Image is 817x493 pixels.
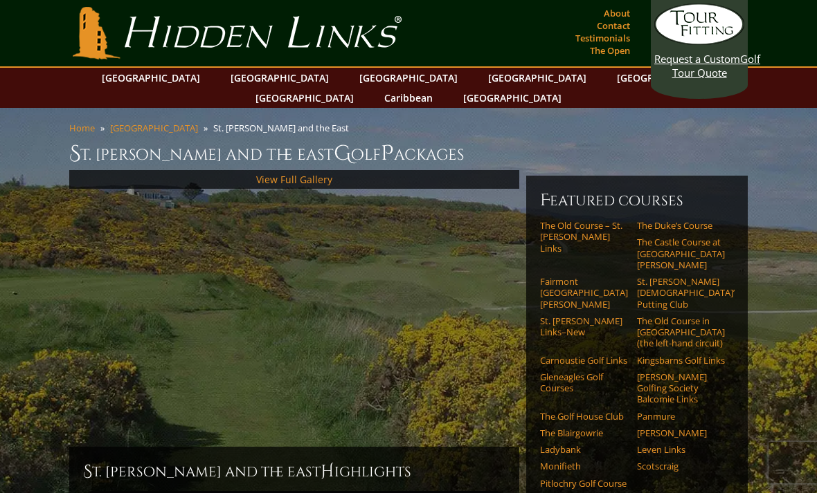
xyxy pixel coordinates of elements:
[69,140,748,167] h1: St. [PERSON_NAME] and the East olf ackages
[637,444,725,455] a: Leven Links
[637,315,725,349] a: The Old Course in [GEOGRAPHIC_DATA] (the left-hand circuit)
[321,461,334,483] span: H
[540,444,628,455] a: Ladybank
[654,3,744,80] a: Request a CustomGolf Tour Quote
[540,427,628,438] a: The Blairgowrie
[456,88,568,108] a: [GEOGRAPHIC_DATA]
[637,461,725,472] a: Scotscraig
[540,371,628,394] a: Gleneagles Golf Courses
[572,28,634,48] a: Testimonials
[256,173,332,186] a: View Full Gallery
[377,88,440,108] a: Caribbean
[540,189,734,212] h6: Featured Courses
[540,355,628,366] a: Carnoustie Golf Links
[540,220,628,254] a: The Old Course – St. [PERSON_NAME] Links
[637,371,725,405] a: [PERSON_NAME] Golfing Society Balcomie Links
[69,122,95,134] a: Home
[540,315,628,338] a: St. [PERSON_NAME] Links–New
[540,276,628,310] a: Fairmont [GEOGRAPHIC_DATA][PERSON_NAME]
[352,68,465,88] a: [GEOGRAPHIC_DATA]
[637,411,725,422] a: Panmure
[334,140,351,167] span: G
[654,52,740,66] span: Request a Custom
[637,276,725,310] a: St. [PERSON_NAME] [DEMOGRAPHIC_DATA]’ Putting Club
[637,355,725,366] a: Kingsbarns Golf Links
[540,411,628,422] a: The Golf House Club
[637,236,725,270] a: The Castle Course at [GEOGRAPHIC_DATA][PERSON_NAME]
[593,16,634,35] a: Contact
[540,478,628,489] a: Pitlochry Golf Course
[224,68,336,88] a: [GEOGRAPHIC_DATA]
[540,461,628,472] a: Monifieth
[83,461,505,483] h2: St. [PERSON_NAME] and the East ighlights
[95,68,207,88] a: [GEOGRAPHIC_DATA]
[249,88,361,108] a: [GEOGRAPHIC_DATA]
[600,3,634,23] a: About
[637,220,725,231] a: The Duke’s Course
[381,140,394,167] span: P
[213,122,354,134] li: St. [PERSON_NAME] and the East
[110,122,198,134] a: [GEOGRAPHIC_DATA]
[637,427,725,438] a: [PERSON_NAME]
[481,68,593,88] a: [GEOGRAPHIC_DATA]
[610,68,722,88] a: [GEOGRAPHIC_DATA]
[586,41,634,60] a: The Open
